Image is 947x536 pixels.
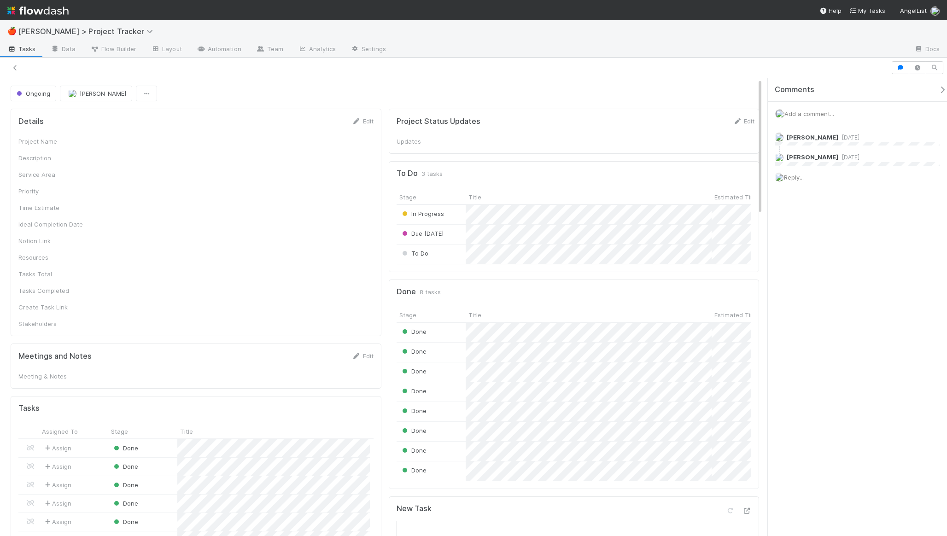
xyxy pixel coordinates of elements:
span: Assigned To [42,427,78,436]
div: Done [400,386,427,396]
span: Done [112,481,138,489]
span: Done [400,427,427,434]
span: To Do [400,250,428,257]
a: Docs [907,42,947,57]
span: Assign [43,443,71,453]
div: Priority [18,186,88,196]
a: Edit [733,117,754,125]
span: Done [400,328,427,335]
div: Done [400,466,427,475]
span: AngelList [900,7,927,14]
div: Done [112,499,138,508]
span: [DATE] [838,134,859,141]
div: Done [400,367,427,376]
div: Meeting & Notes [18,372,88,381]
div: Notion Link [18,236,88,245]
a: Edit [352,352,374,360]
span: [DATE] [838,154,859,161]
span: 🍎 [7,27,17,35]
span: Assign [43,499,71,508]
span: Title [180,427,193,436]
h5: Tasks [18,404,40,413]
div: Done [400,446,427,455]
a: Flow Builder [83,42,144,57]
span: [PERSON_NAME] > Project Tracker [18,27,158,36]
div: To Do [400,249,428,258]
span: Assign [43,480,71,489]
span: My Tasks [849,7,885,14]
button: [PERSON_NAME] [60,86,132,101]
img: logo-inverted-e16ddd16eac7371096b0.svg [7,3,69,18]
span: Done [112,518,138,525]
h5: To Do [397,169,418,178]
div: Done [400,347,427,356]
span: Reply... [784,174,804,181]
span: Tasks [7,44,36,53]
a: Data [43,42,83,57]
img: avatar_8e0a024e-b700-4f9f-aecf-6f1e79dccd3c.png [775,173,784,182]
span: [PERSON_NAME] [787,134,838,141]
span: Comments [775,85,814,94]
h5: Done [397,287,416,297]
span: Done [112,444,138,452]
div: Create Task Link [18,303,88,312]
div: Help [819,6,842,15]
h5: Meetings and Notes [18,352,92,361]
span: Title [468,192,481,202]
span: 8 tasks [420,287,441,297]
img: avatar_8e0a024e-b700-4f9f-aecf-6f1e79dccd3c.png [68,89,77,98]
h5: New Task [397,504,432,513]
span: Done [400,348,427,355]
a: Settings [343,42,393,57]
button: Ongoing [11,86,56,101]
a: Analytics [291,42,343,57]
div: Project Name [18,137,88,146]
div: Updates [397,137,466,146]
a: My Tasks [849,6,885,15]
img: avatar_fd5a9df2-d0bf-4e0d-adc4-fc50545ebcc9.png [775,133,784,142]
span: Due [DATE] [400,230,444,237]
div: Due [DATE] [400,229,444,238]
span: Flow Builder [90,44,136,53]
span: Done [400,367,427,375]
span: Stage [111,427,128,436]
span: Stage [399,192,416,202]
div: Done [400,327,427,336]
span: Done [400,466,427,474]
a: Team [249,42,291,57]
div: Service Area [18,170,88,179]
div: Done [112,462,138,471]
h5: Project Status Updates [397,117,480,126]
span: Assign [43,517,71,526]
div: Tasks Total [18,269,88,279]
div: Done [112,517,138,526]
span: [PERSON_NAME] [80,90,126,97]
span: Add a comment... [784,110,834,117]
span: In Progress [400,210,444,217]
span: Done [112,463,138,470]
a: Automation [189,42,249,57]
span: Done [400,387,427,395]
span: Stage [399,310,416,320]
a: Layout [144,42,189,57]
h5: Details [18,117,44,126]
span: Title [468,310,481,320]
div: Done [400,406,427,415]
div: Stakeholders [18,319,88,328]
div: Done [400,426,427,435]
div: Tasks Completed [18,286,88,295]
span: Done [112,500,138,507]
a: Edit [352,117,374,125]
span: Done [400,407,427,414]
span: Estimated Time Required (hours) [714,192,778,202]
div: Assign [43,462,71,471]
div: Done [112,443,138,453]
span: 3 tasks [421,169,443,178]
div: In Progress [400,209,444,218]
img: avatar_8e0a024e-b700-4f9f-aecf-6f1e79dccd3c.png [775,153,784,162]
span: [PERSON_NAME] [787,153,838,161]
